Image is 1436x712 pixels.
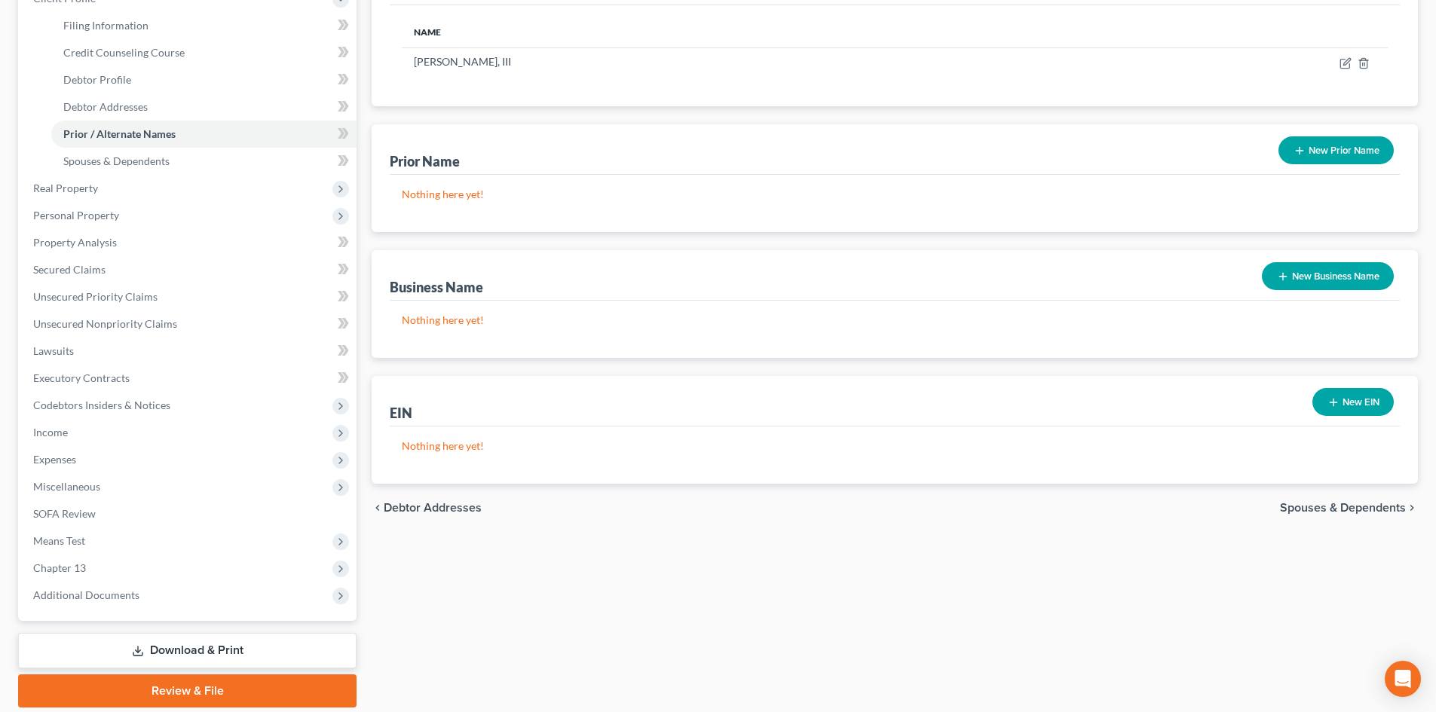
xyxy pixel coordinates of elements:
[21,500,357,527] a: SOFA Review
[33,426,68,439] span: Income
[33,534,85,547] span: Means Test
[51,148,357,175] a: Spouses & Dependents
[33,317,177,330] span: Unsecured Nonpriority Claims
[33,263,106,276] span: Secured Claims
[18,633,357,668] a: Download & Print
[63,73,131,86] span: Debtor Profile
[33,209,119,222] span: Personal Property
[402,187,1388,202] p: Nothing here yet!
[33,182,98,194] span: Real Property
[384,502,482,514] span: Debtor Addresses
[390,152,460,170] div: Prior Name
[402,439,1388,454] p: Nothing here yet!
[33,480,100,493] span: Miscellaneous
[51,66,357,93] a: Debtor Profile
[33,561,86,574] span: Chapter 13
[33,236,117,249] span: Property Analysis
[372,502,482,514] button: chevron_left Debtor Addresses
[51,12,357,39] a: Filing Information
[1312,388,1394,416] button: New EIN
[51,93,357,121] a: Debtor Addresses
[33,371,130,384] span: Executory Contracts
[33,399,170,411] span: Codebtors Insiders & Notices
[1280,502,1406,514] span: Spouses & Dependents
[33,588,139,601] span: Additional Documents
[21,310,357,338] a: Unsecured Nonpriority Claims
[372,502,384,514] i: chevron_left
[402,47,1061,76] td: [PERSON_NAME], III
[33,507,96,520] span: SOFA Review
[402,17,1061,47] th: Name
[33,453,76,466] span: Expenses
[63,154,170,167] span: Spouses & Dependents
[63,127,176,140] span: Prior / Alternate Names
[63,100,148,113] span: Debtor Addresses
[21,229,357,256] a: Property Analysis
[1406,502,1418,514] i: chevron_right
[18,674,357,707] a: Review & File
[21,283,357,310] a: Unsecured Priority Claims
[33,344,74,357] span: Lawsuits
[21,338,357,365] a: Lawsuits
[21,256,357,283] a: Secured Claims
[1278,136,1394,164] button: New Prior Name
[51,39,357,66] a: Credit Counseling Course
[402,313,1388,328] p: Nothing here yet!
[33,290,158,303] span: Unsecured Priority Claims
[63,19,148,32] span: Filing Information
[51,121,357,148] a: Prior / Alternate Names
[1262,262,1394,290] button: New Business Name
[1385,661,1421,697] div: Open Intercom Messenger
[63,46,185,59] span: Credit Counseling Course
[21,365,357,392] a: Executory Contracts
[390,278,483,296] div: Business Name
[1280,502,1418,514] button: Spouses & Dependents chevron_right
[390,404,412,422] div: EIN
